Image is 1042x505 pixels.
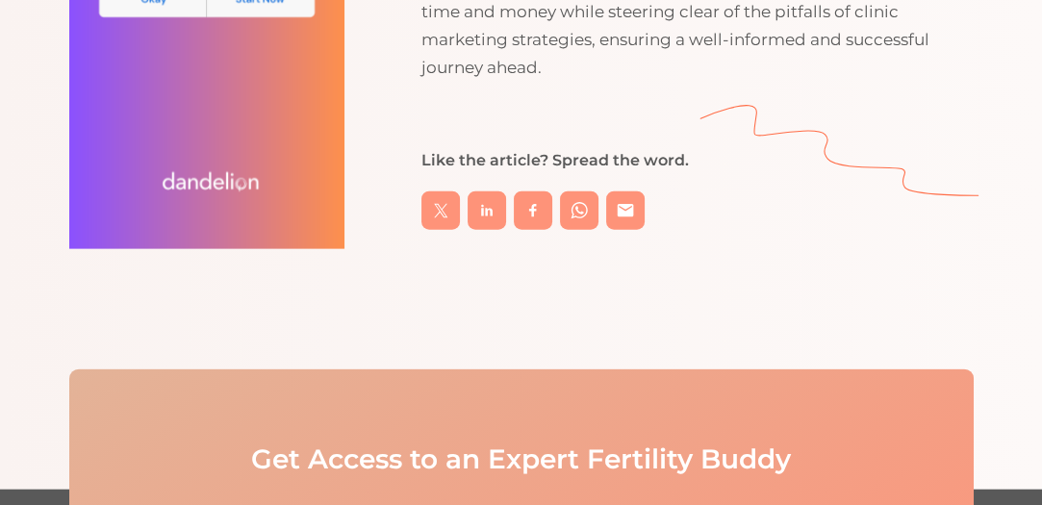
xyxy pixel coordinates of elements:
[477,201,496,220] img: linkedin sharing button
[251,437,791,483] div: Get Access to an Expert Fertility Buddy
[523,201,543,220] img: facebook sharing button
[421,149,973,172] div: Like the article? Spread the word.
[616,201,635,220] img: email sharing button
[431,201,450,220] img: twitter sharing button
[570,201,589,220] img: whatsapp sharing button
